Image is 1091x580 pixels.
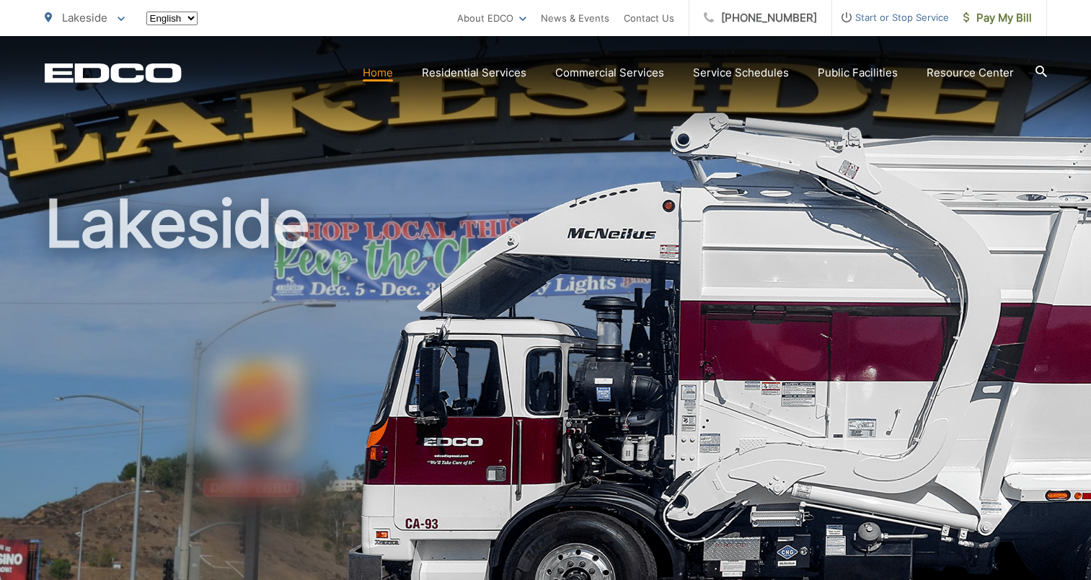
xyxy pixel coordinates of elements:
a: Home [363,64,393,82]
span: Pay My Bill [963,9,1032,27]
a: Resource Center [927,64,1014,82]
a: Commercial Services [555,64,664,82]
a: EDCD logo. Return to the homepage. [45,63,182,83]
a: Contact Us [624,9,674,27]
select: Select a language [146,12,198,25]
span: Lakeside [62,11,107,25]
a: Service Schedules [693,64,789,82]
a: Residential Services [422,64,526,82]
a: About EDCO [457,9,526,27]
a: Public Facilities [818,64,898,82]
a: News & Events [541,9,609,27]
